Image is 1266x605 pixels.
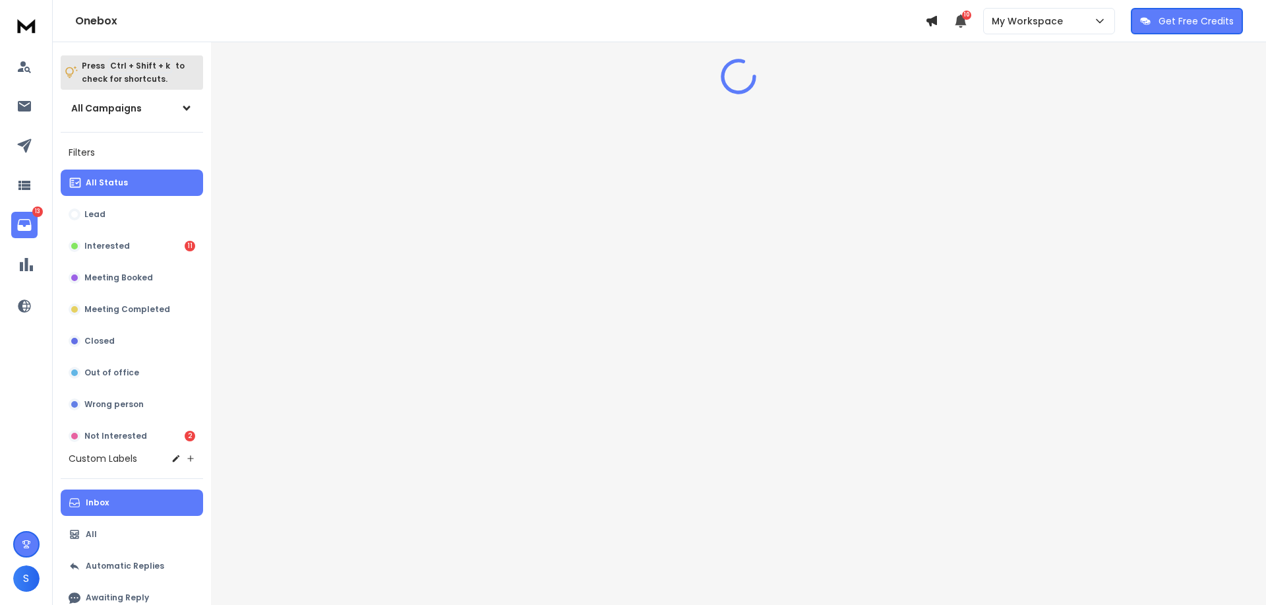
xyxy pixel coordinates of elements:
[86,561,164,571] p: Automatic Replies
[61,143,203,162] h3: Filters
[84,367,139,378] p: Out of office
[32,207,43,217] p: 13
[86,529,97,540] p: All
[84,272,153,283] p: Meeting Booked
[1159,15,1234,28] p: Get Free Credits
[84,304,170,315] p: Meeting Completed
[84,336,115,346] p: Closed
[82,59,185,86] p: Press to check for shortcuts.
[84,399,144,410] p: Wrong person
[185,431,195,441] div: 2
[185,241,195,251] div: 11
[61,360,203,386] button: Out of office
[86,497,109,508] p: Inbox
[84,431,147,441] p: Not Interested
[61,296,203,323] button: Meeting Completed
[962,11,971,20] span: 10
[86,177,128,188] p: All Status
[61,328,203,354] button: Closed
[61,95,203,121] button: All Campaigns
[61,553,203,579] button: Automatic Replies
[69,452,137,465] h3: Custom Labels
[11,212,38,238] a: 13
[1131,8,1243,34] button: Get Free Credits
[61,521,203,548] button: All
[61,423,203,449] button: Not Interested2
[75,13,925,29] h1: Onebox
[108,58,172,73] span: Ctrl + Shift + k
[84,241,130,251] p: Interested
[13,13,40,38] img: logo
[86,592,149,603] p: Awaiting Reply
[13,565,40,592] button: S
[84,209,105,220] p: Lead
[61,233,203,259] button: Interested11
[992,15,1068,28] p: My Workspace
[61,170,203,196] button: All Status
[71,102,142,115] h1: All Campaigns
[61,201,203,228] button: Lead
[61,490,203,516] button: Inbox
[61,391,203,418] button: Wrong person
[61,265,203,291] button: Meeting Booked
